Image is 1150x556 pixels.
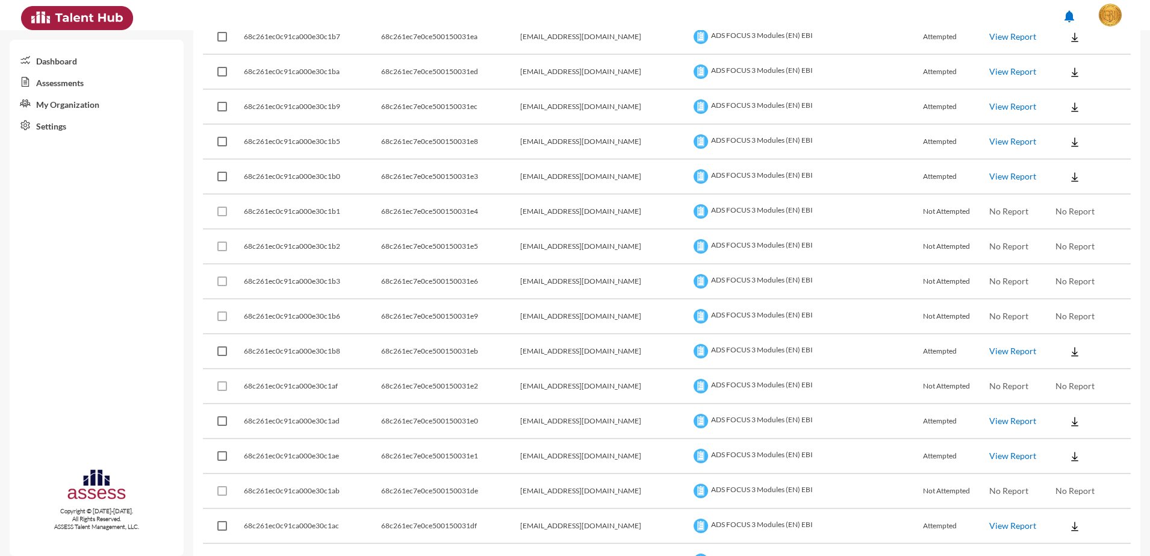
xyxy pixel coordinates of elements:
td: Attempted [923,125,989,160]
td: ADS FOCUS 3 Modules (EN) EBI [691,369,922,404]
td: [EMAIL_ADDRESS][DOMAIN_NAME] [520,195,691,230]
td: 68c261ec0c91ca000e30c1b2 [244,230,381,264]
td: 68c261ec0c91ca000e30c1b5 [244,125,381,160]
td: 68c261ec7e0ce500150031ed [381,55,520,90]
a: View Report [989,101,1036,111]
td: 68c261ec0c91ca000e30c1b8 [244,334,381,369]
td: 68c261ec7e0ce500150031e0 [381,404,520,439]
td: ADS FOCUS 3 Modules (EN) EBI [691,264,922,299]
td: ADS FOCUS 3 Modules (EN) EBI [691,20,922,55]
a: View Report [989,520,1036,531]
td: 68c261ec0c91ca000e30c1b0 [244,160,381,195]
td: ADS FOCUS 3 Modules (EN) EBI [691,90,922,125]
td: Not Attempted [923,474,989,509]
td: 68c261ec0c91ca000e30c1b3 [244,264,381,299]
td: 68c261ec7e0ce500150031df [381,509,520,544]
td: Attempted [923,509,989,544]
td: [EMAIL_ADDRESS][DOMAIN_NAME] [520,90,691,125]
td: Attempted [923,90,989,125]
a: View Report [989,171,1036,181]
a: Settings [10,114,184,136]
td: [EMAIL_ADDRESS][DOMAIN_NAME] [520,404,691,439]
td: Attempted [923,404,989,439]
td: Attempted [923,439,989,474]
td: ADS FOCUS 3 Modules (EN) EBI [691,160,922,195]
td: 68c261ec0c91ca000e30c1ae [244,439,381,474]
td: 68c261ec0c91ca000e30c1ac [244,509,381,544]
span: No Report [989,276,1028,286]
td: Attempted [923,334,989,369]
td: ADS FOCUS 3 Modules (EN) EBI [691,334,922,369]
span: No Report [989,486,1028,496]
a: Assessments [10,71,184,93]
td: [EMAIL_ADDRESS][DOMAIN_NAME] [520,20,691,55]
td: 68c261ec7e0ce500150031e2 [381,369,520,404]
span: No Report [989,311,1028,321]
span: No Report [1055,311,1095,321]
td: [EMAIL_ADDRESS][DOMAIN_NAME] [520,439,691,474]
td: 68c261ec0c91ca000e30c1b6 [244,299,381,334]
td: [EMAIL_ADDRESS][DOMAIN_NAME] [520,230,691,264]
td: ADS FOCUS 3 Modules (EN) EBI [691,55,922,90]
td: ADS FOCUS 3 Modules (EN) EBI [691,125,922,160]
td: ADS FOCUS 3 Modules (EN) EBI [691,299,922,334]
mat-icon: notifications [1062,9,1077,23]
td: [EMAIL_ADDRESS][DOMAIN_NAME] [520,369,691,404]
a: My Organization [10,93,184,114]
td: Attempted [923,160,989,195]
td: 68c261ec7e0ce500150031e1 [381,439,520,474]
span: No Report [1055,276,1095,286]
td: 68c261ec7e0ce500150031eb [381,334,520,369]
img: assesscompany-logo.png [66,467,127,505]
td: [EMAIL_ADDRESS][DOMAIN_NAME] [520,264,691,299]
td: 68c261ec0c91ca000e30c1b7 [244,20,381,55]
td: Attempted [923,20,989,55]
td: [EMAIL_ADDRESS][DOMAIN_NAME] [520,474,691,509]
td: 68c261ec7e0ce500150031e3 [381,160,520,195]
a: View Report [989,346,1036,356]
td: [EMAIL_ADDRESS][DOMAIN_NAME] [520,334,691,369]
td: 68c261ec7e0ce500150031e9 [381,299,520,334]
a: Dashboard [10,49,184,71]
td: 68c261ec7e0ce500150031e8 [381,125,520,160]
span: No Report [1055,241,1095,251]
td: 68c261ec7e0ce500150031e6 [381,264,520,299]
td: 68c261ec0c91ca000e30c1ab [244,474,381,509]
span: No Report [1055,206,1095,216]
td: Not Attempted [923,369,989,404]
td: [EMAIL_ADDRESS][DOMAIN_NAME] [520,160,691,195]
td: Not Attempted [923,195,989,230]
td: 68c261ec0c91ca000e30c1ad [244,404,381,439]
a: View Report [989,31,1036,42]
td: Attempted [923,55,989,90]
td: Not Attempted [923,264,989,299]
td: 68c261ec0c91ca000e30c1b9 [244,90,381,125]
a: View Report [989,451,1036,461]
td: 68c261ec0c91ca000e30c1ba [244,55,381,90]
p: Copyright © [DATE]-[DATE]. All Rights Reserved. ASSESS Talent Management, LLC. [10,507,184,531]
td: ADS FOCUS 3 Modules (EN) EBI [691,404,922,439]
a: View Report [989,136,1036,146]
td: ADS FOCUS 3 Modules (EN) EBI [691,509,922,544]
td: [EMAIL_ADDRESS][DOMAIN_NAME] [520,125,691,160]
td: [EMAIL_ADDRESS][DOMAIN_NAME] [520,509,691,544]
td: ADS FOCUS 3 Modules (EN) EBI [691,230,922,264]
td: ADS FOCUS 3 Modules (EN) EBI [691,474,922,509]
td: 68c261ec7e0ce500150031ec [381,90,520,125]
td: 68c261ec7e0ce500150031e4 [381,195,520,230]
a: View Report [989,416,1036,426]
span: No Report [1055,381,1095,391]
td: Not Attempted [923,230,989,264]
span: No Report [989,381,1028,391]
span: No Report [989,206,1028,216]
td: [EMAIL_ADDRESS][DOMAIN_NAME] [520,55,691,90]
td: ADS FOCUS 3 Modules (EN) EBI [691,195,922,230]
td: [EMAIL_ADDRESS][DOMAIN_NAME] [520,299,691,334]
td: ADS FOCUS 3 Modules (EN) EBI [691,439,922,474]
td: Not Attempted [923,299,989,334]
td: 68c261ec0c91ca000e30c1af [244,369,381,404]
td: 68c261ec0c91ca000e30c1b1 [244,195,381,230]
td: 68c261ec7e0ce500150031ea [381,20,520,55]
td: 68c261ec7e0ce500150031de [381,474,520,509]
span: No Report [1055,486,1095,496]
